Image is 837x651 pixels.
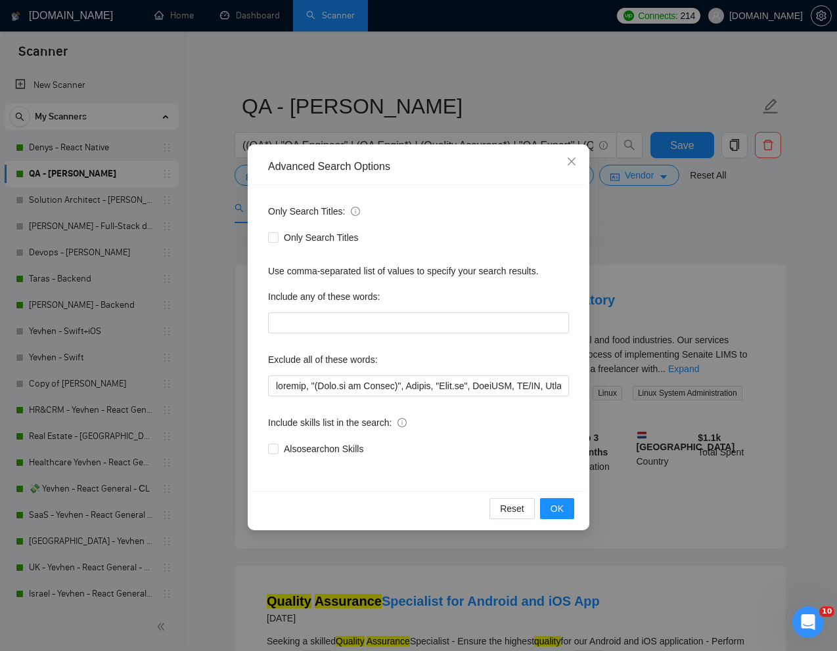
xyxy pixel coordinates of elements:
span: OK [551,501,564,516]
span: 10 [819,606,834,617]
span: Also search on Skills [279,442,369,456]
label: Exclude all of these words: [268,349,378,370]
label: Include any of these words: [268,286,380,307]
span: Include skills list in the search: [268,415,407,430]
button: Reset [489,498,535,519]
span: info-circle [397,418,407,427]
button: OK [540,498,574,519]
span: info-circle [351,207,360,216]
div: Use comma-separated list of values to specify your search results. [268,264,569,278]
span: Reset [500,501,524,516]
button: Close [554,144,589,180]
div: Advanced Search Options [268,159,569,174]
span: Only Search Titles: [268,204,360,219]
iframe: Intercom live chat [792,606,824,638]
span: Only Search Titles [279,230,364,245]
span: close [566,156,577,167]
